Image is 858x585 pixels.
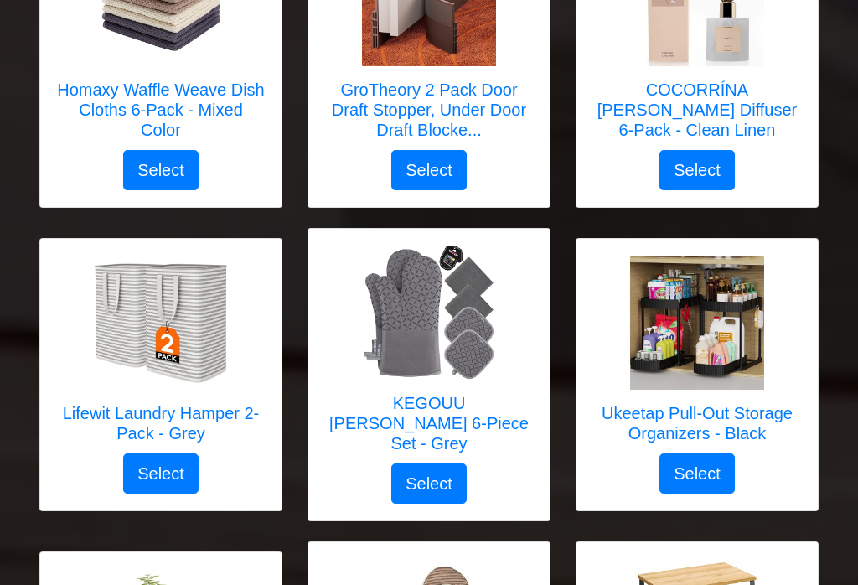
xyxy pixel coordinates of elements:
h5: COCORRÍNA [PERSON_NAME] Diffuser 6-Pack - Clean Linen [593,80,801,140]
button: Select [659,150,735,190]
h5: KEGOUU [PERSON_NAME] 6-Piece Set - Grey [325,393,533,453]
img: KEGOUU Oven Mitts 6-Piece Set - Grey [362,246,496,380]
button: Select [659,453,735,494]
h5: Ukeetap Pull-Out Storage Organizers - Black [593,403,801,443]
h5: GroTheory 2 Pack Door Draft Stopper, Under Door Draft Blocke... [325,80,533,140]
button: Select [123,453,199,494]
button: Select [391,150,467,190]
a: Lifewit Laundry Hamper 2-Pack - Grey Lifewit Laundry Hamper 2-Pack - Grey [57,256,265,453]
button: Select [391,463,467,504]
h5: Lifewit Laundry Hamper 2-Pack - Grey [57,403,265,443]
h5: Homaxy Waffle Weave Dish Cloths 6-Pack - Mixed Color [57,80,265,140]
a: KEGOUU Oven Mitts 6-Piece Set - Grey KEGOUU [PERSON_NAME] 6-Piece Set - Grey [325,246,533,463]
button: Select [123,150,199,190]
a: Ukeetap Pull-Out Storage Organizers - Black Ukeetap Pull-Out Storage Organizers - Black [593,256,801,453]
img: Lifewit Laundry Hamper 2-Pack - Grey [94,256,228,390]
img: Ukeetap Pull-Out Storage Organizers - Black [630,256,764,390]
